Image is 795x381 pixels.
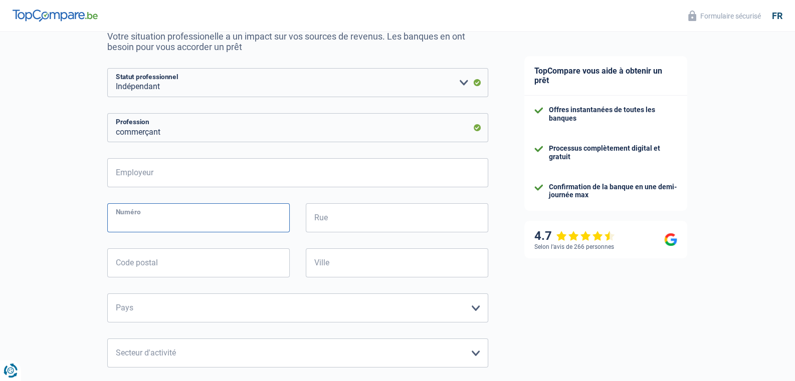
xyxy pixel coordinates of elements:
div: 4.7 [534,229,615,243]
p: Votre situation professionelle a un impact sur vos sources de revenus. Les banques en ont besoin ... [107,31,488,52]
div: Confirmation de la banque en une demi-journée max [549,183,677,200]
div: Selon l’avis de 266 personnes [534,243,614,250]
img: TopCompare Logo [13,10,98,22]
button: Formulaire sécurisé [682,8,767,24]
div: fr [772,11,782,22]
div: Offres instantanées de toutes les banques [549,106,677,123]
div: TopCompare vous aide à obtenir un prêt [524,56,687,96]
div: Processus complètement digital et gratuit [549,144,677,161]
